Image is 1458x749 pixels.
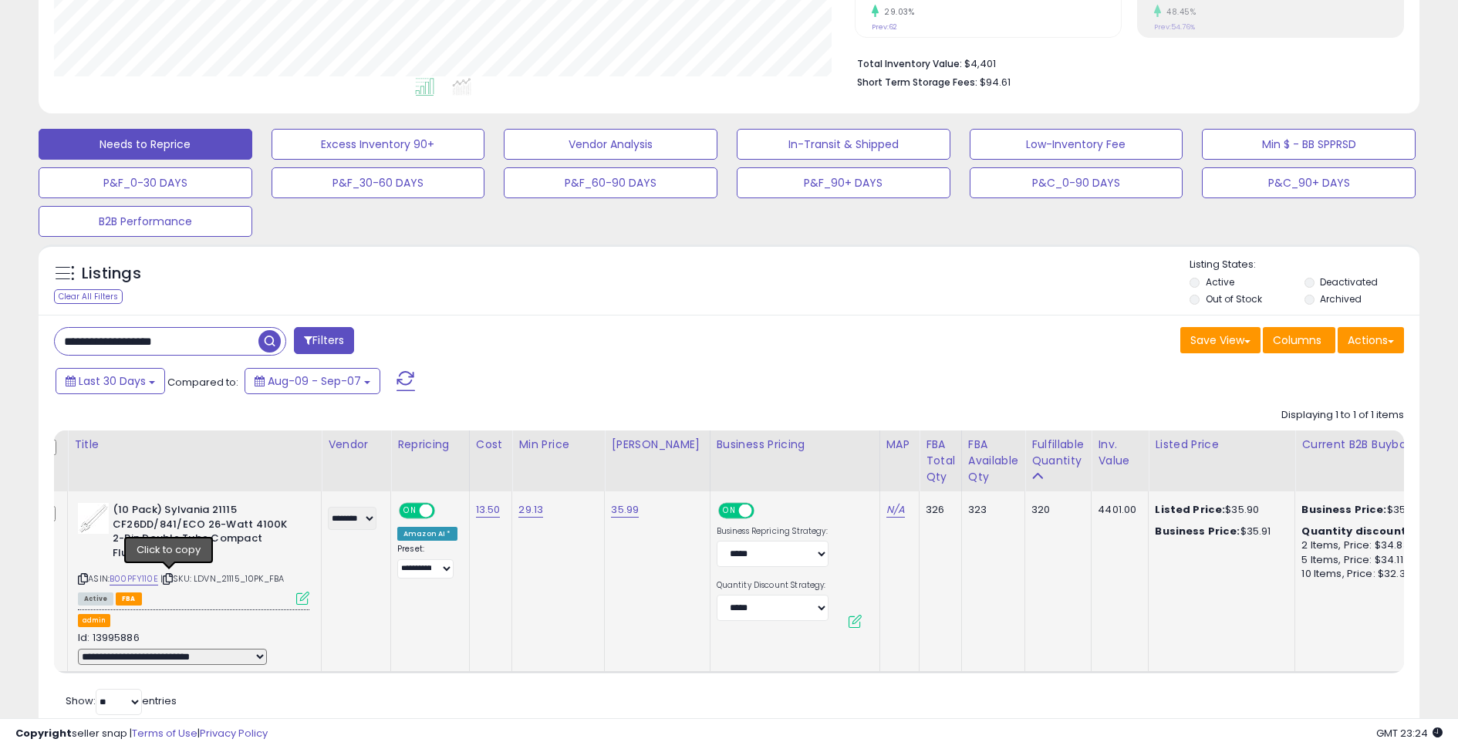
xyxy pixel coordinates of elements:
button: Needs to Reprice [39,129,252,160]
div: 326 [926,503,950,517]
a: B00PFY110E [110,572,158,585]
div: $35.9 [1301,503,1453,517]
li: $4,401 [857,53,1392,72]
div: FBA Total Qty [926,437,955,485]
div: Listed Price [1155,437,1288,453]
div: Displaying 1 to 1 of 1 items [1281,408,1404,423]
small: Prev: 54.76% [1154,22,1195,32]
button: P&F_0-30 DAYS [39,167,252,198]
span: | SKU: LDVN_21115_10PK_FBA [160,572,284,585]
button: B2B Performance [39,206,252,237]
a: N/A [886,502,905,518]
b: Business Price: [1301,502,1386,517]
span: $94.61 [980,75,1011,89]
span: FBA [116,592,142,606]
button: P&F_30-60 DAYS [272,167,485,198]
a: 35.99 [611,502,639,518]
div: Inv. value [1098,437,1142,469]
div: 5 Items, Price: $34.11 [1301,553,1453,567]
label: Active [1206,275,1234,288]
label: Deactivated [1320,275,1378,288]
span: Id: 13995886 [78,630,140,645]
span: ON [400,504,420,518]
span: ON [720,504,739,518]
b: Short Term Storage Fees: [857,76,977,89]
b: (10 Pack) Sylvania 21115 CF26DD/841/ECO 26-Watt 4100K 2-Pin Double Tube Compact Fluorescent Lamp [113,503,300,564]
label: Archived [1320,292,1362,305]
a: 13.50 [476,502,501,518]
div: Repricing [397,437,463,453]
button: P&C_0-90 DAYS [970,167,1183,198]
button: Columns [1263,327,1335,353]
button: P&F_60-90 DAYS [504,167,717,198]
button: P&C_90+ DAYS [1202,167,1416,198]
div: : [1301,525,1453,538]
b: Quantity discounts [1301,524,1412,538]
div: Clear All Filters [54,289,123,304]
div: Amazon AI * [397,527,457,541]
button: Filters [294,327,354,354]
button: In-Transit & Shipped [737,129,950,160]
div: Business Pricing [717,437,873,453]
div: Title [74,437,315,453]
div: 320 [1031,503,1079,517]
b: Total Inventory Value: [857,57,962,70]
small: 29.03% [879,6,914,18]
img: 31jT6SFY5lL._SL40_.jpg [78,503,109,534]
th: CSV column name: cust_attr_1_Vendor [322,430,391,491]
a: 29.13 [518,502,543,518]
div: Fulfillable Quantity [1031,437,1085,469]
button: Vendor Analysis [504,129,717,160]
button: Save View [1180,327,1261,353]
div: FBA Available Qty [968,437,1018,485]
button: Min $ - BB SPPRSD [1202,129,1416,160]
h5: Listings [82,263,141,285]
label: Out of Stock [1206,292,1262,305]
div: 323 [968,503,1013,517]
div: [PERSON_NAME] [611,437,703,453]
a: Terms of Use [132,726,197,741]
div: $35.91 [1155,525,1283,538]
div: ASIN: [78,503,309,603]
p: Listing States: [1190,258,1419,272]
label: Quantity Discount Strategy: [717,580,829,591]
span: Columns [1273,332,1321,348]
span: Compared to: [167,375,238,390]
b: Listed Price: [1155,502,1225,517]
label: Business Repricing Strategy: [717,526,829,537]
small: 48.45% [1161,6,1196,18]
span: Show: entries [66,693,177,708]
div: Current B2B Buybox Price [1301,437,1458,453]
div: Min Price [518,437,598,453]
div: 2 Items, Price: $34.83 [1301,538,1453,552]
small: Prev: 62 [872,22,897,32]
div: 4401.00 [1098,503,1136,517]
span: 2025-10-8 23:24 GMT [1376,726,1443,741]
div: MAP [886,437,913,453]
button: Low-Inventory Fee [970,129,1183,160]
strong: Copyright [15,726,72,741]
div: Cost [476,437,506,453]
span: Aug-09 - Sep-07 [268,373,361,389]
button: Last 30 Days [56,368,165,394]
button: Actions [1338,327,1404,353]
div: 10 Items, Price: $32.32 [1301,567,1453,581]
span: OFF [433,504,457,518]
div: Vendor [328,437,384,453]
div: seller snap | | [15,727,268,741]
b: Business Price: [1155,524,1240,538]
span: All listings currently available for purchase on Amazon [78,592,113,606]
span: OFF [751,504,776,518]
button: P&F_90+ DAYS [737,167,950,198]
button: admin [78,614,110,627]
button: Aug-09 - Sep-07 [245,368,380,394]
button: Excess Inventory 90+ [272,129,485,160]
div: Preset: [397,544,457,579]
span: Last 30 Days [79,373,146,389]
a: Privacy Policy [200,726,268,741]
div: $35.90 [1155,503,1283,517]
